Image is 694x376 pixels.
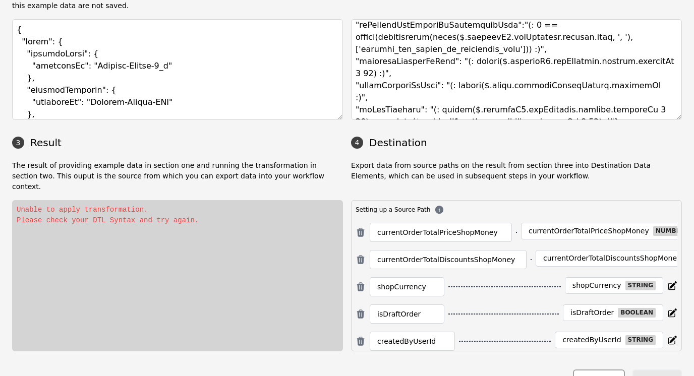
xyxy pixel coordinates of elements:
[618,308,656,318] div: boolean
[12,19,343,120] textarea: { "lorem": { "ipsumdoLorsi": { "ametconsEc": "Adipisc-Elitse-9_d" }, "eiusmodTemporin": { "utlabo...
[12,160,343,192] p: The result of providing example data in section one and running the transformation in section two...
[377,254,519,266] input: Enter a Source Path
[377,281,437,293] input: Enter a Source Path
[572,281,621,290] div: shopCurrency
[12,137,24,149] div: 3
[351,160,682,192] p: Export data from source paths on the result from section three into Destination Data Elements, wh...
[529,227,649,236] div: currentOrderTotalPriceShopMoney
[351,137,363,149] div: 4
[625,281,656,290] div: string
[543,254,681,263] div: currentOrderTotalDiscountsShopMoney
[351,135,682,150] h3: Destination
[351,19,682,120] textarea: { "loremipSumdoLorsiTametConsEctet": "(: $.adipi.elitsedDoeiusModtem.incid_utlab_etd.magn_aliqu.e...
[356,205,677,215] div: Setting up a Source Path
[570,308,614,318] div: isDraftOrder
[17,205,338,226] pre: Unable to apply transformation. Please check your DTL Syntax and try again.
[625,335,656,345] div: string
[653,226,687,236] div: number
[562,336,621,345] div: createdByUserId
[12,135,343,150] h3: Result
[377,308,437,320] input: Enter a Source Path
[377,335,447,347] input: Enter a Source Path
[377,226,504,238] input: Enter a Source Path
